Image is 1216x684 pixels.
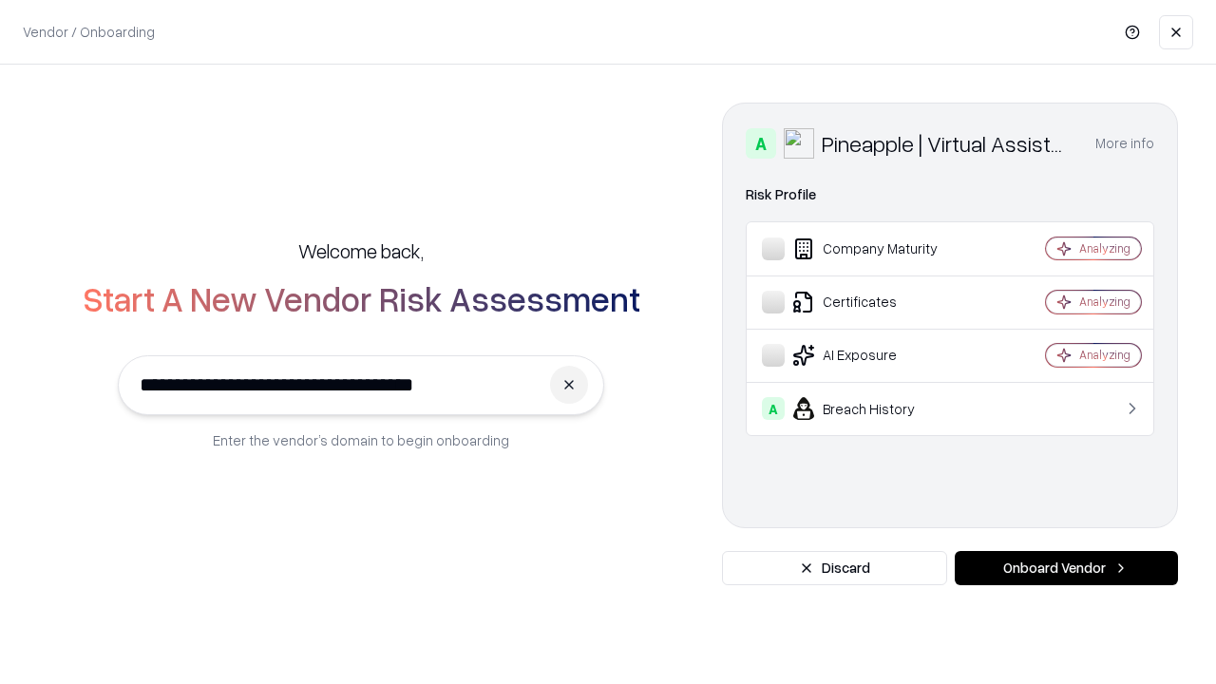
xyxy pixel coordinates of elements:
[1079,240,1130,256] div: Analyzing
[298,237,424,264] h5: Welcome back,
[83,279,640,317] h2: Start A New Vendor Risk Assessment
[784,128,814,159] img: Pineapple | Virtual Assistant Agency
[23,22,155,42] p: Vendor / Onboarding
[822,128,1073,159] div: Pineapple | Virtual Assistant Agency
[762,291,989,313] div: Certificates
[1095,126,1154,161] button: More info
[762,397,989,420] div: Breach History
[722,551,947,585] button: Discard
[762,237,989,260] div: Company Maturity
[746,128,776,159] div: A
[746,183,1154,206] div: Risk Profile
[762,397,785,420] div: A
[1079,347,1130,363] div: Analyzing
[1079,294,1130,310] div: Analyzing
[955,551,1178,585] button: Onboard Vendor
[213,430,509,450] p: Enter the vendor’s domain to begin onboarding
[762,344,989,367] div: AI Exposure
